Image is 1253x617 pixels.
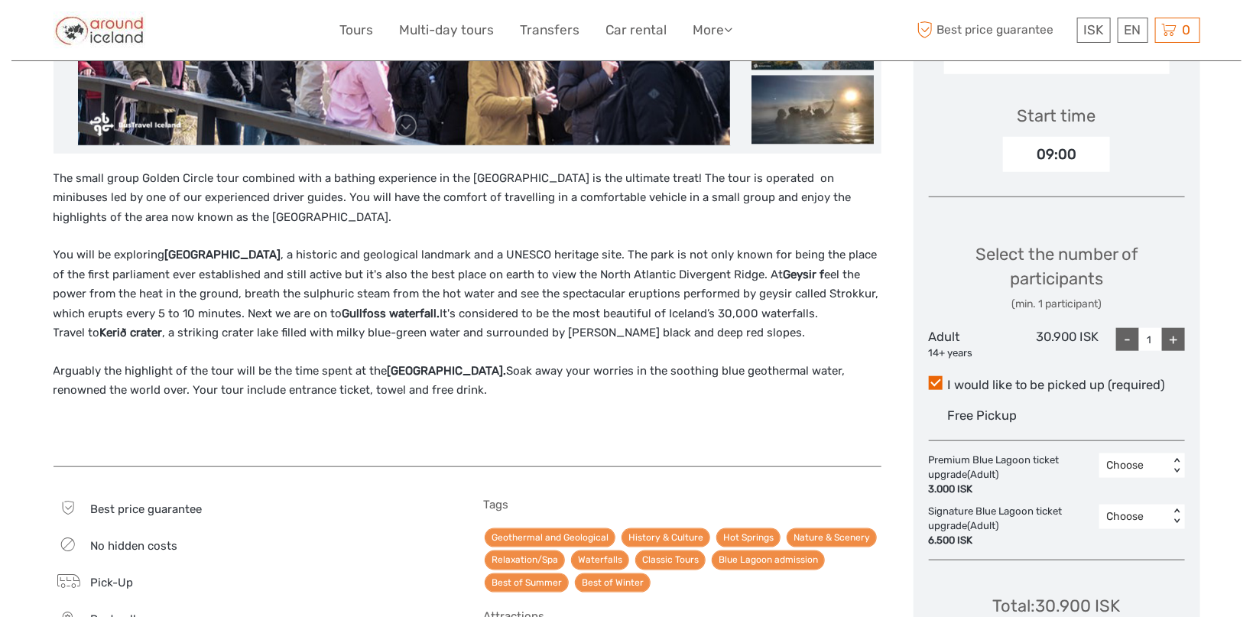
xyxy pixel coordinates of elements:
a: Hot Springs [716,528,781,547]
a: More [693,19,733,41]
div: Signature Blue Lagoon ticket upgrade (Adult) [929,505,1099,548]
a: Geothermal and Geological [485,528,615,547]
strong: Gullfoss waterfall. [342,307,440,320]
p: The small group Golden Circle tour combined with a bathing experience in the [GEOGRAPHIC_DATA] is... [54,169,881,228]
div: Choose [1107,509,1161,524]
strong: Kerið crater [100,326,163,339]
span: Pick-Up [90,576,133,589]
img: d0d075f251e142198ed8094476b24a14_slider_thumbnail.jpeg [751,75,874,144]
strong: Geysir f [784,268,825,281]
a: Best of Winter [575,573,651,593]
a: Waterfalls [571,550,629,570]
span: 0 [1180,22,1193,37]
p: Arguably the highlight of the tour will be the time spent at the Soak away your worries in the so... [54,362,881,401]
div: + [1162,328,1185,351]
span: ISK [1084,22,1104,37]
button: Open LiveChat chat widget [176,24,194,42]
a: Blue Lagoon admission [712,550,825,570]
a: History & Culture [622,528,710,547]
a: Nature & Scenery [787,528,877,547]
div: 30.900 ISK [1014,328,1099,360]
a: Classic Tours [635,550,706,570]
strong: [GEOGRAPHIC_DATA] [165,248,281,261]
a: Transfers [521,19,580,41]
div: 14+ years [929,346,1014,361]
a: Relaxation/Spa [485,550,565,570]
a: Car rental [606,19,667,41]
span: Best price guarantee [914,18,1073,43]
img: Around Iceland [54,11,146,49]
div: Adult [929,328,1014,360]
p: You will be exploring , a historic and geological landmark and a UNESCO heritage site. The park i... [54,245,881,343]
div: 3.000 ISK [929,482,1092,497]
label: I would like to be picked up (required) [929,376,1185,395]
div: Choose [1107,458,1161,473]
a: Multi-day tours [400,19,495,41]
div: < > [1170,508,1183,524]
div: Premium Blue Lagoon ticket upgrade (Adult) [929,453,1099,497]
span: Best price guarantee [90,502,202,516]
strong: [GEOGRAPHIC_DATA]. [388,364,507,378]
div: Select the number of participants [929,242,1185,312]
div: 09:00 [1003,137,1110,172]
div: Start time [1018,104,1096,128]
div: < > [1170,458,1183,474]
div: 6.500 ISK [929,534,1092,548]
p: We're away right now. Please check back later! [21,27,173,39]
div: - [1116,328,1139,351]
span: Free Pickup [947,408,1017,423]
h5: Tags [483,498,881,511]
span: No hidden costs [90,539,177,553]
a: Tours [340,19,374,41]
div: (min. 1 participant) [929,297,1185,312]
a: Best of Summer [485,573,569,593]
div: EN [1118,18,1148,43]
